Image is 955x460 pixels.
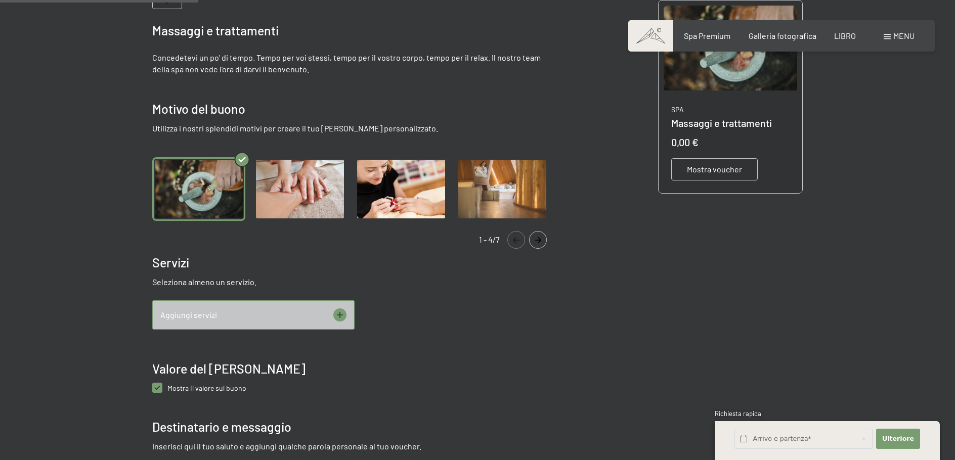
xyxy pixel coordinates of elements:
[749,31,816,40] a: Galleria fotografica
[834,31,856,40] a: LIBRO
[684,31,730,40] a: Spa Premium
[893,31,915,40] font: menu
[715,409,761,418] font: Richiesta rapida
[882,435,914,442] font: Ulteriore
[876,429,920,449] button: Ulteriore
